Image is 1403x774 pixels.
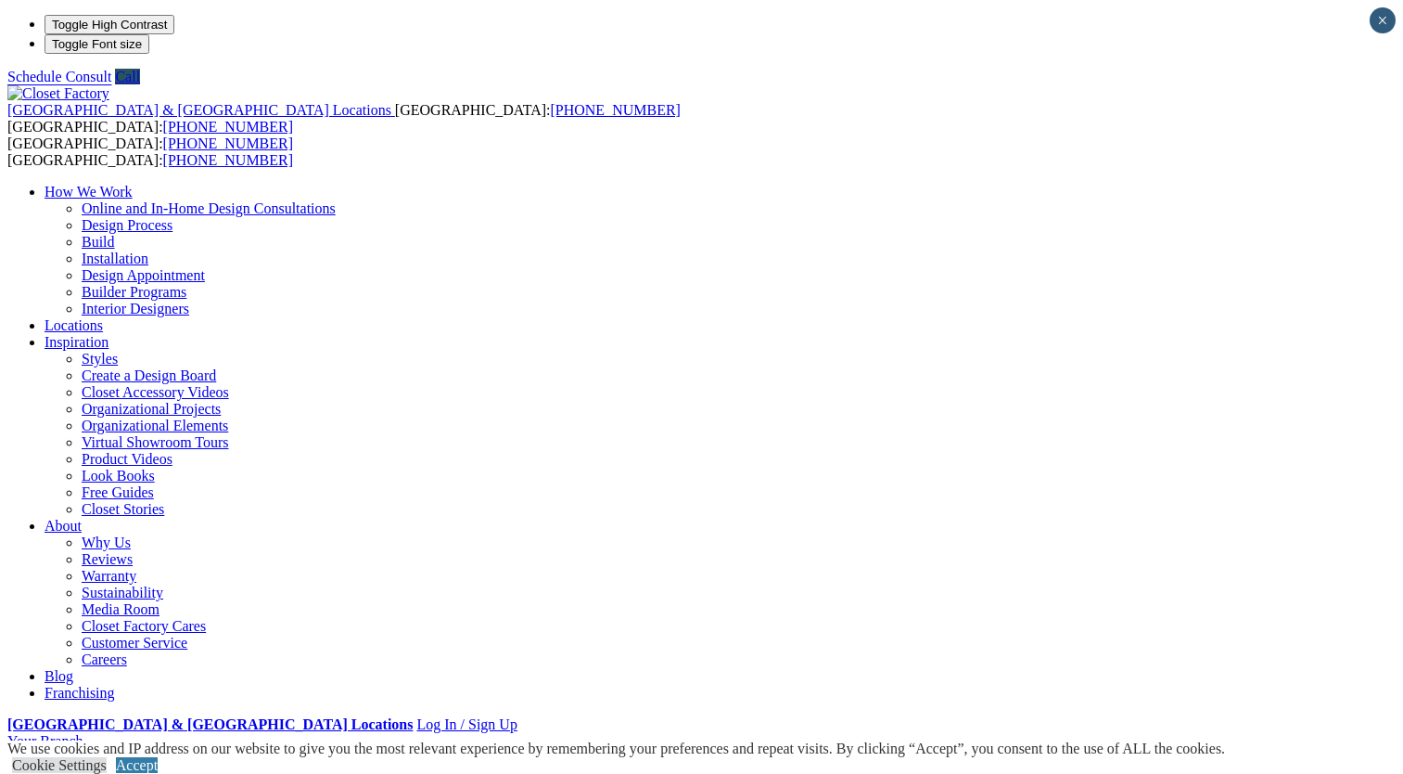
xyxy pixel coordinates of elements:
a: How We Work [45,184,133,200]
a: Product Videos [82,451,172,467]
span: [GEOGRAPHIC_DATA]: [GEOGRAPHIC_DATA]: [7,102,681,135]
a: About [45,518,82,534]
a: Virtual Showroom Tours [82,434,229,450]
a: Closet Factory Cares [82,618,206,634]
span: [GEOGRAPHIC_DATA]: [GEOGRAPHIC_DATA]: [7,135,293,168]
a: [PHONE_NUMBER] [163,135,293,151]
a: [GEOGRAPHIC_DATA] & [GEOGRAPHIC_DATA] Locations [7,102,395,118]
a: Installation [82,251,148,266]
a: Styles [82,351,118,367]
a: Franchising [45,685,115,701]
a: [PHONE_NUMBER] [163,152,293,168]
a: Why Us [82,535,131,550]
a: Builder Programs [82,284,186,300]
a: Organizational Elements [82,418,228,433]
a: Reviews [82,551,133,567]
a: Careers [82,651,127,667]
a: Call [115,69,140,84]
a: Organizational Projects [82,401,221,417]
a: Locations [45,317,103,333]
a: Sustainability [82,585,163,600]
a: Design Appointment [82,267,205,283]
a: Online and In-Home Design Consultations [82,200,336,216]
a: Free Guides [82,484,154,500]
a: Create a Design Board [82,368,216,383]
button: Toggle Font size [45,34,149,54]
button: Toggle High Contrast [45,15,174,34]
img: Closet Factory [7,85,109,102]
a: Accept [116,757,158,773]
a: Closet Stories [82,501,164,517]
span: Toggle High Contrast [52,18,167,32]
span: [GEOGRAPHIC_DATA] & [GEOGRAPHIC_DATA] Locations [7,102,391,118]
span: Toggle Font size [52,37,142,51]
div: We use cookies and IP address on our website to give you the most relevant experience by remember... [7,741,1225,757]
a: Customer Service [82,635,187,651]
a: [GEOGRAPHIC_DATA] & [GEOGRAPHIC_DATA] Locations [7,716,413,732]
a: Your Branch [7,733,83,749]
button: Close [1370,7,1396,33]
a: Media Room [82,601,159,617]
a: Closet Accessory Videos [82,384,229,400]
a: [PHONE_NUMBER] [163,119,293,135]
a: Log In / Sign Up [416,716,517,732]
a: [PHONE_NUMBER] [550,102,680,118]
a: Design Process [82,217,172,233]
a: Schedule Consult [7,69,111,84]
a: Build [82,234,115,250]
a: Interior Designers [82,301,189,316]
a: Look Books [82,468,155,484]
a: Cookie Settings [12,757,107,773]
a: Blog [45,668,73,684]
a: Warranty [82,568,136,584]
a: Inspiration [45,334,108,350]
